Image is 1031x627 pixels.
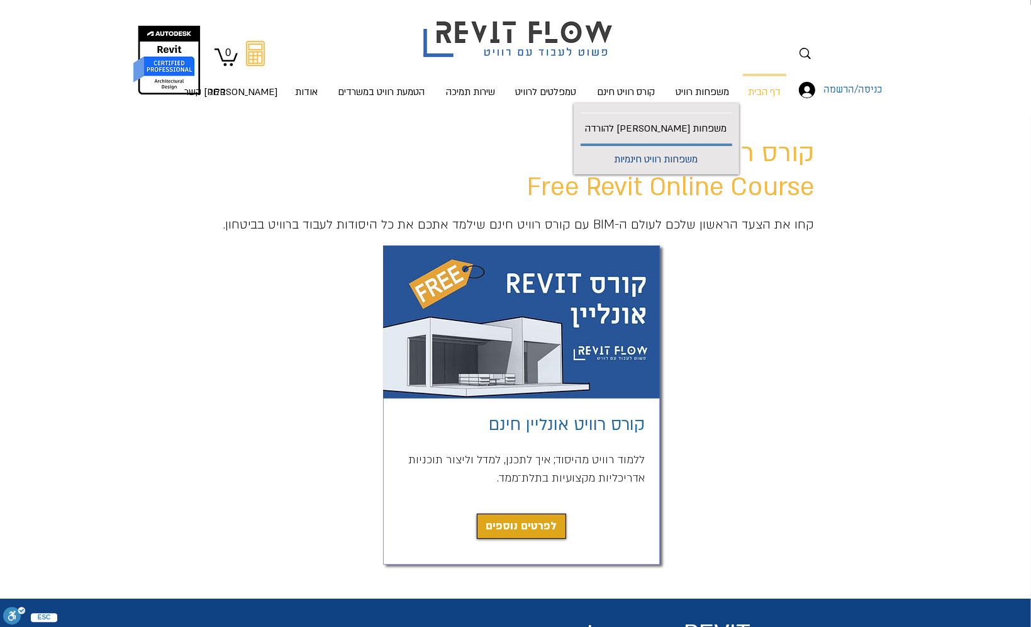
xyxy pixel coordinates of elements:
[180,74,283,110] p: [PERSON_NAME] קשר
[577,113,736,144] a: משפחות [PERSON_NAME] להורדה
[592,74,660,110] p: קורס רוויט חינם
[506,74,586,99] a: טמפלטים לרוויט
[246,41,265,66] svg: מחשבון מעבר מאוטוקאד לרוויט
[383,246,660,398] img: קורס רוויט חינם
[441,74,500,110] p: שירות תמיכה
[743,76,786,110] p: דף הבית
[225,47,231,59] text: 0
[436,74,506,99] a: שירות תמיכה
[132,25,202,95] img: autodesk certified professional in revit for architectural design יונתן אלדד
[235,74,287,99] a: [PERSON_NAME] קשר
[486,517,557,535] span: לפרטים נוספים
[489,414,645,436] a: קורס רוויט אונליין חינם
[327,74,436,99] a: הטמעת רוויט במשרדים
[577,144,736,174] a: משפחות רוויט חינמיות
[215,47,238,66] a: עגלה עם 0 פריטים
[411,2,628,60] img: Revit flow logo פשוט לעבוד עם רוויט
[581,113,732,144] p: משפחות [PERSON_NAME] להורדה
[790,78,847,102] button: כניסה/הרשמה
[193,74,790,99] nav: אתר
[610,146,703,174] p: משפחות רוויט חינמיות
[204,74,231,110] p: בלוג
[201,74,235,99] a: בלוג
[510,74,581,110] p: טמפלטים לרוויט
[739,74,790,99] a: דף הבית
[333,74,430,110] p: הטמעת רוויט במשרדים
[287,74,327,99] a: אודות
[291,74,323,110] p: אודות
[671,74,734,110] p: משפחות רוויט
[820,82,887,98] span: כניסה/הרשמה
[477,514,566,539] a: לפרטים נוספים
[409,453,645,485] span: ללמוד רוויט מהיסוד; איך לתכנן, למדל וליצור תוכניות אדריכליות מקצועיות בתלת־ממד.
[528,137,815,204] span: קורס רוויט אונליין חינם Free Revit Online Course
[224,217,815,233] span: קחו את הצעד הראשון שלכם לעולם ה-BIM עם קורס רוויט חינם שילמד אתכם את כל היסודות לעבוד ברוויט בביט...
[666,74,739,99] a: משפחות רוויט
[586,74,666,99] a: קורס רוויט חינם
[528,137,815,204] a: קורס רוויט אונליין חינםFree Revit Online Course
